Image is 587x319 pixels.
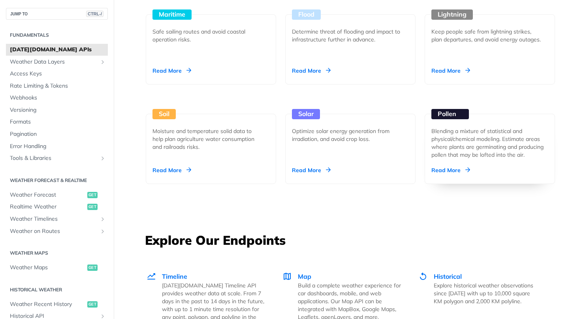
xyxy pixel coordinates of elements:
div: Read More [292,67,331,75]
span: Error Handling [10,143,106,150]
div: Flood [292,9,321,20]
a: Weather Forecastget [6,189,108,201]
span: get [87,204,98,210]
span: get [87,265,98,271]
span: Historical [434,272,462,280]
div: Read More [431,67,470,75]
a: Error Handling [6,141,108,152]
div: Read More [431,166,470,174]
div: Solar [292,109,320,119]
div: Maritime [152,9,192,20]
a: Weather Mapsget [6,262,108,274]
span: Pagination [10,130,106,138]
a: Weather Recent Historyget [6,298,108,310]
div: Determine threat of flooding and impact to infrastructure further in advance. [292,28,403,43]
span: Weather on Routes [10,227,98,235]
span: get [87,301,98,308]
div: Pollen [431,109,469,119]
div: Read More [152,67,191,75]
a: Soil Moisture and temperature solid data to help plan agriculture water consumption and railroads... [143,84,279,184]
a: Rate Limiting & Tokens [6,80,108,92]
div: Soil [152,109,176,119]
button: Show subpages for Weather Timelines [100,216,106,222]
span: Weather Timelines [10,215,98,223]
img: Map [282,272,292,281]
span: Realtime Weather [10,203,85,211]
span: [DATE][DOMAIN_NAME] APIs [10,46,106,54]
span: Access Keys [10,70,106,78]
div: Keep people safe from lightning strikes, plan departures, and avoid energy outages. [431,28,542,43]
span: Timeline [162,272,187,280]
img: Timeline [147,272,156,281]
span: Map [298,272,311,280]
span: Weather Forecast [10,191,85,199]
a: Webhooks [6,92,108,104]
div: Lightning [431,9,473,20]
button: Show subpages for Weather on Routes [100,228,106,235]
h2: Weather Forecast & realtime [6,177,108,184]
span: Weather Maps [10,264,85,272]
a: Access Keys [6,68,108,80]
p: Explore historical weather observations since [DATE] with up to 10,000 square KM polygon and 2,00... [434,281,537,305]
a: Pollen Blending a mixture of statistical and physical/chemical modeling. Estimate areas where pla... [421,84,558,184]
div: Read More [292,166,331,174]
h2: Weather Maps [6,250,108,257]
h2: Fundamentals [6,32,108,39]
button: Show subpages for Tools & Libraries [100,155,106,161]
span: Weather Data Layers [10,58,98,66]
span: Rate Limiting & Tokens [10,82,106,90]
span: Versioning [10,106,106,114]
a: Weather on RoutesShow subpages for Weather on Routes [6,225,108,237]
a: Formats [6,116,108,128]
a: Pagination [6,128,108,140]
img: Historical [418,272,428,281]
div: Read More [152,166,191,174]
a: Realtime Weatherget [6,201,108,213]
a: Versioning [6,104,108,116]
a: Weather Data LayersShow subpages for Weather Data Layers [6,56,108,68]
a: Solar Optimize solar energy generation from irradiation, and avoid crop loss. Read More [282,84,419,184]
a: Weather TimelinesShow subpages for Weather Timelines [6,213,108,225]
span: Weather Recent History [10,300,85,308]
div: Blending a mixture of statistical and physical/chemical modeling. Estimate areas where plants are... [431,127,548,159]
span: Webhooks [10,94,106,102]
a: [DATE][DOMAIN_NAME] APIs [6,44,108,56]
button: Show subpages for Weather Data Layers [100,59,106,65]
span: CTRL-/ [86,11,103,17]
div: Moisture and temperature solid data to help plan agriculture water consumption and railroads risks. [152,127,263,151]
span: Formats [10,118,106,126]
button: JUMP TOCTRL-/ [6,8,108,20]
h3: Explore Our Endpoints [145,231,556,249]
h2: Historical Weather [6,286,108,293]
a: Tools & LibrariesShow subpages for Tools & Libraries [6,152,108,164]
span: get [87,192,98,198]
div: Safe sailing routes and avoid coastal operation risks. [152,28,263,43]
div: Optimize solar energy generation from irradiation, and avoid crop loss. [292,127,403,143]
span: Tools & Libraries [10,154,98,162]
